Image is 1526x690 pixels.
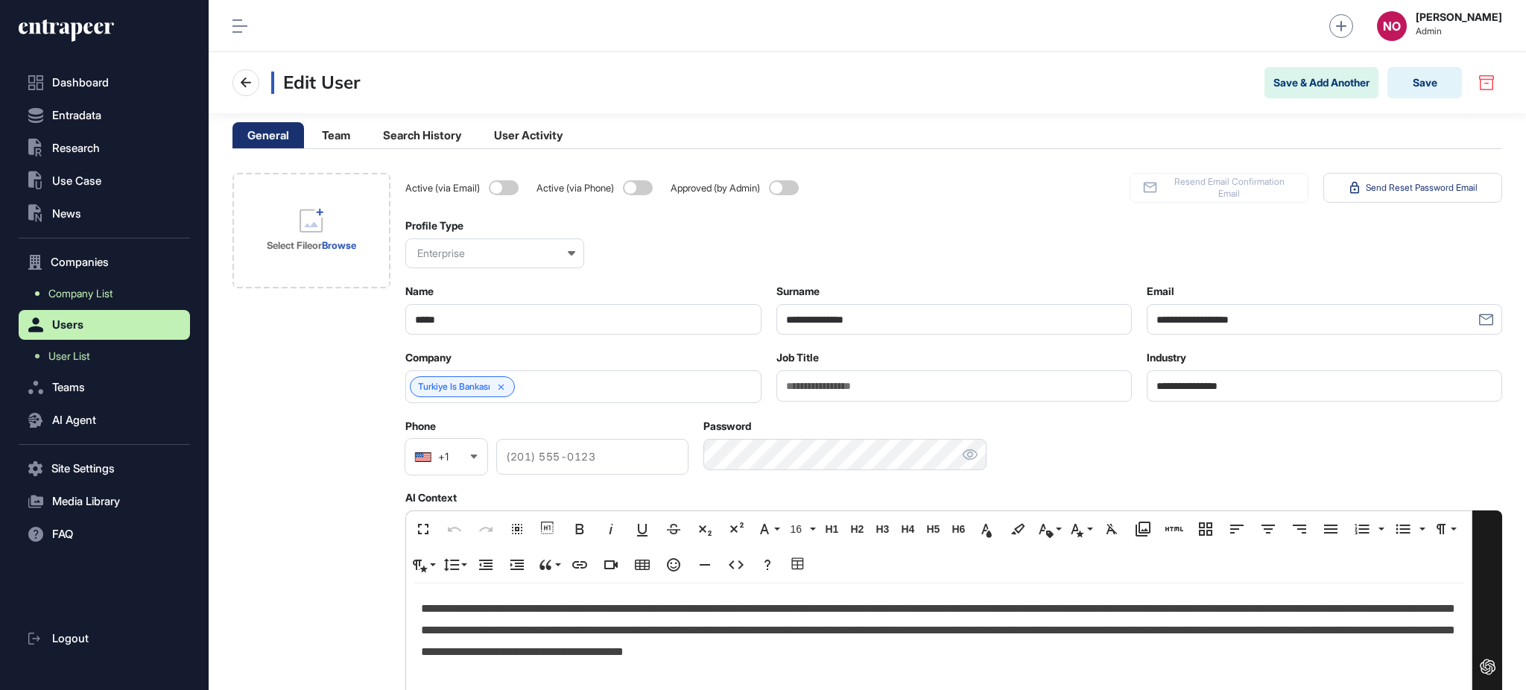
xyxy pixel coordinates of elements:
[472,550,500,580] button: Decrease Indent (Ctrl+[)
[871,514,893,544] button: H3
[846,514,868,544] button: H2
[1004,514,1032,544] button: Background Color
[1160,514,1188,544] button: Add HTML
[52,77,109,89] span: Dashboard
[1389,514,1417,544] button: Unordered List
[232,122,304,148] li: General
[418,382,490,392] a: Turkiye Is Bankası
[19,454,190,484] button: Site Settings
[405,285,434,297] label: Name
[307,122,365,148] li: Team
[52,319,83,331] span: Users
[48,350,90,362] span: User List
[1387,67,1462,98] button: Save
[52,414,96,426] span: AI Agent
[52,208,81,220] span: News
[368,122,476,148] li: Search History
[52,633,89,645] span: Logout
[267,239,312,251] strong: Select File
[1066,514,1095,544] button: Inline Style
[322,239,356,251] a: Browse
[440,514,469,544] button: Undo (Ctrl+Z)
[52,528,73,540] span: FAQ
[659,550,688,580] button: Emoticons
[19,310,190,340] button: Users
[503,550,531,580] button: Increase Indent (Ctrl+])
[1430,514,1458,544] button: Paragraph Format
[628,550,656,580] button: Insert Table
[405,420,436,432] label: Phone
[19,68,190,98] a: Dashboard
[846,523,868,536] span: H2
[1374,514,1386,544] button: Ordered List
[534,514,563,544] button: Show blocks
[409,550,437,580] button: Paragraph Style
[52,142,100,154] span: Research
[922,514,944,544] button: H5
[659,514,688,544] button: Strikethrough (Ctrl+S)
[51,463,115,475] span: Site Settings
[19,405,190,435] button: AI Agent
[566,550,594,580] button: Insert Link (Ctrl+K)
[1264,67,1378,98] button: Save & Add Another
[1416,11,1502,23] strong: [PERSON_NAME]
[671,183,763,194] span: Approved (by Admin)
[19,247,190,277] button: Companies
[472,514,500,544] button: Redo (Ctrl+Shift+Z)
[19,101,190,130] button: Entradata
[896,514,919,544] button: H4
[19,373,190,402] button: Teams
[267,238,356,252] div: or
[785,550,813,580] button: Table Builder
[232,173,390,288] div: Profile Image
[597,514,625,544] button: Italic (Ctrl+I)
[52,496,120,507] span: Media Library
[19,624,190,653] a: Logout
[440,550,469,580] button: Line Height
[922,523,944,536] span: H5
[19,133,190,163] button: Research
[947,514,969,544] button: H6
[19,199,190,229] button: News
[1416,26,1502,37] span: Admin
[691,514,719,544] button: Subscript
[52,110,101,121] span: Entradata
[787,523,809,536] span: 16
[776,285,820,297] label: Surname
[1317,514,1345,544] button: Align Justify
[1147,352,1186,364] label: Industry
[1323,173,1502,203] button: Send Reset Password Email
[785,514,817,544] button: 16
[48,288,113,300] span: Company List
[972,514,1001,544] button: Text Color
[232,173,390,288] div: Select FileorBrowse
[503,514,531,544] button: Select All
[691,550,719,580] button: Insert Horizontal Line
[405,352,452,364] label: Company
[19,519,190,549] button: FAQ
[19,166,190,196] button: Use Case
[52,175,101,187] span: Use Case
[820,523,843,536] span: H1
[1098,514,1126,544] button: Clear Formatting
[1366,182,1478,194] span: Send Reset Password Email
[26,280,190,307] a: Company List
[628,514,656,544] button: Underline (Ctrl+U)
[597,550,625,580] button: Insert Video
[753,550,782,580] button: Help (Ctrl+/)
[820,514,843,544] button: H1
[51,256,109,268] span: Companies
[1129,514,1157,544] button: Media Library
[479,122,577,148] li: User Activity
[896,523,919,536] span: H4
[1285,514,1314,544] button: Align Right
[722,514,750,544] button: Superscript
[414,452,431,462] img: United States
[534,550,563,580] button: Quote
[947,523,969,536] span: H6
[536,183,617,194] span: Active (via Phone)
[438,452,449,462] div: +1
[1223,514,1251,544] button: Align Left
[1348,514,1376,544] button: Ordered List
[1035,514,1063,544] button: Inline Class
